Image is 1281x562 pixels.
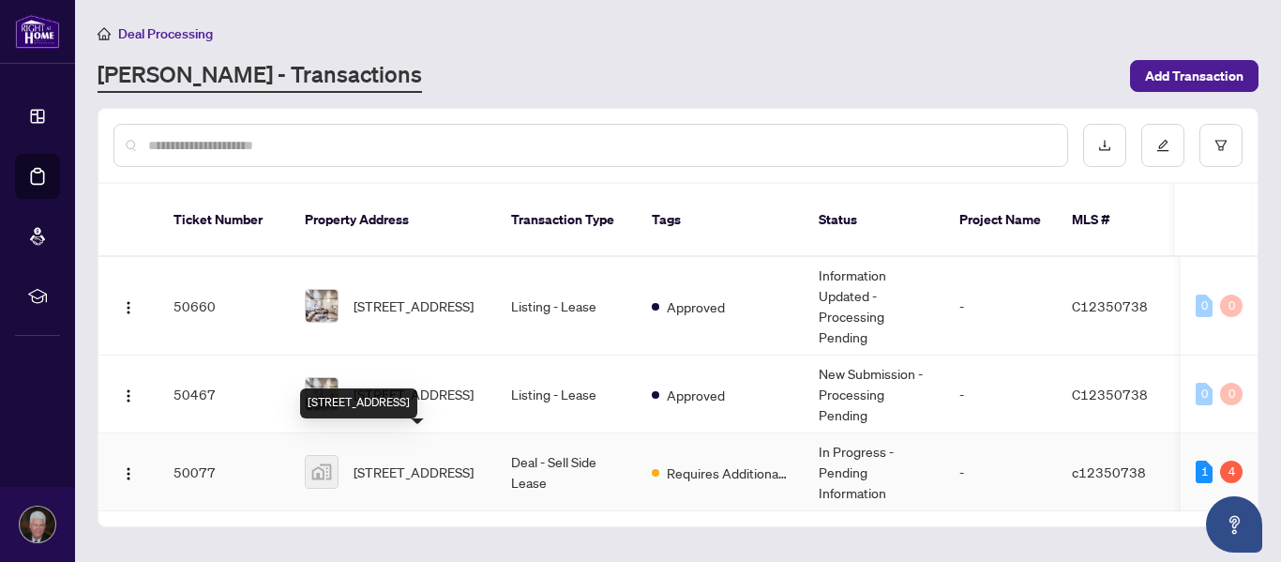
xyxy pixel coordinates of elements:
span: [STREET_ADDRESS] [354,384,474,404]
span: Approved [667,296,725,317]
span: download [1098,139,1111,152]
span: [STREET_ADDRESS] [354,296,474,316]
span: edit [1156,139,1169,152]
img: thumbnail-img [306,378,338,410]
td: 50467 [158,356,290,433]
img: Profile Icon [20,507,55,542]
th: Status [804,184,944,257]
button: Add Transaction [1130,60,1258,92]
td: Deal - Sell Side Lease [496,433,637,511]
div: [STREET_ADDRESS] [300,388,417,418]
th: Transaction Type [496,184,637,257]
img: thumbnail-img [306,290,338,322]
td: Listing - Lease [496,257,637,356]
td: - [944,257,1057,356]
img: Logo [121,300,136,315]
div: 0 [1196,383,1213,405]
button: edit [1141,124,1184,167]
span: Approved [667,385,725,405]
td: - [944,356,1057,433]
img: logo [15,14,60,49]
img: thumbnail-img [306,456,338,488]
div: 4 [1220,461,1243,483]
th: Project Name [944,184,1057,257]
span: C12350738 [1072,386,1148,403]
span: C12350738 [1072,297,1148,314]
span: home [98,27,111,40]
button: filter [1199,124,1243,167]
span: c12350738 [1072,463,1146,480]
th: Tags [637,184,804,257]
td: - [944,433,1057,511]
span: Add Transaction [1145,61,1243,91]
span: Deal Processing [118,25,213,42]
span: filter [1214,139,1228,152]
div: 0 [1220,383,1243,405]
td: 50660 [158,257,290,356]
td: In Progress - Pending Information [804,433,944,511]
a: [PERSON_NAME] - Transactions [98,59,422,93]
button: download [1083,124,1126,167]
div: 1 [1196,461,1213,483]
td: New Submission - Processing Pending [804,356,944,433]
div: 0 [1196,295,1213,317]
span: [STREET_ADDRESS] [354,462,474,482]
button: Logo [113,379,143,409]
td: Listing - Lease [496,356,637,433]
button: Logo [113,457,143,487]
img: Logo [121,466,136,481]
td: 50077 [158,433,290,511]
button: Open asap [1206,496,1262,553]
div: 0 [1220,295,1243,317]
td: Information Updated - Processing Pending [804,257,944,356]
img: Logo [121,388,136,403]
th: Ticket Number [158,184,290,257]
span: Requires Additional Docs [667,463,789,483]
th: Property Address [290,184,496,257]
button: Logo [113,291,143,321]
th: MLS # [1057,184,1169,257]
